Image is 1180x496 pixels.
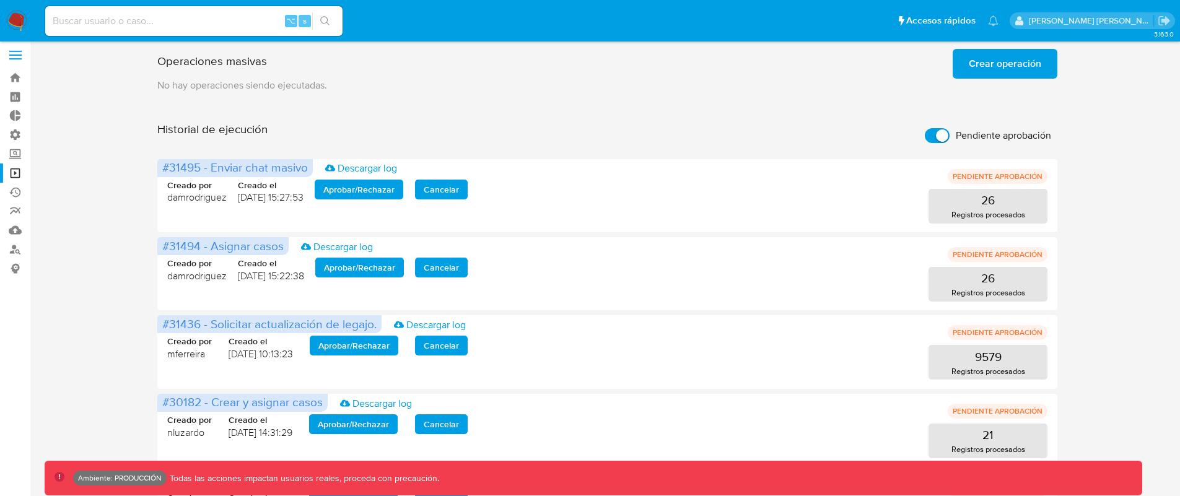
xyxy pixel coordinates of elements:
p: Ambiente: PRODUCCIÓN [78,476,162,481]
a: Notificaciones [988,15,999,26]
span: s [303,15,307,27]
p: Todas las acciones impactan usuarios reales, proceda con precaución. [167,472,439,484]
p: omar.guzman@mercadolibre.com.co [1029,15,1154,27]
button: search-icon [312,12,338,30]
span: Accesos rápidos [906,14,976,27]
span: ⌥ [286,15,295,27]
a: Salir [1158,14,1171,27]
input: Buscar usuario o caso... [45,13,343,29]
